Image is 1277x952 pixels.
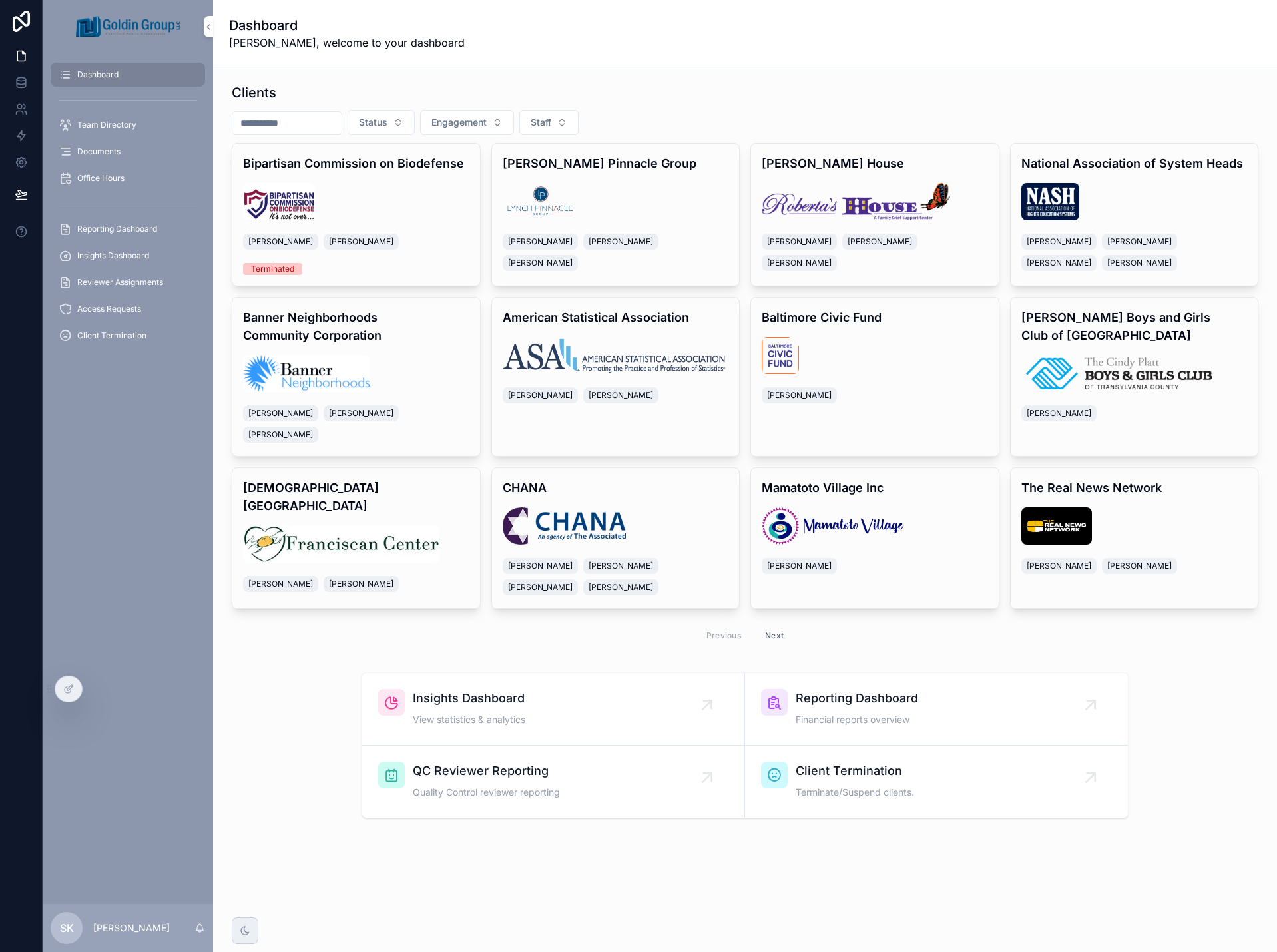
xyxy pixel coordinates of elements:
[503,479,729,497] h4: CHANA
[232,143,481,286] a: Bipartisan Commission on Biodefenselogo.jpg[PERSON_NAME][PERSON_NAME]Terminated
[362,673,745,746] a: Insights DashboardView statistics & analytics
[589,582,653,593] span: [PERSON_NAME]
[503,308,729,326] h4: American Statistical Association
[248,236,313,247] span: [PERSON_NAME]
[762,507,904,545] img: logo.svg
[745,746,1128,818] a: Client TerminationTerminate/Suspend clients.
[1021,183,1080,220] img: NASH-Logo.png
[51,140,205,164] a: Documents
[796,713,918,726] span: Financial reports overview
[1010,297,1259,457] a: [PERSON_NAME] Boys and Girls Club of [GEOGRAPHIC_DATA]logo.png[PERSON_NAME]
[756,625,793,646] button: Next
[248,429,313,440] span: [PERSON_NAME]
[762,154,988,172] h4: [PERSON_NAME] House
[767,390,832,401] span: [PERSON_NAME]
[248,408,313,419] span: [PERSON_NAME]
[762,337,799,374] img: logo.png
[251,263,294,275] div: Terminated
[77,250,149,261] span: Insights Dashboard
[93,921,170,935] p: [PERSON_NAME]
[1027,561,1091,571] span: [PERSON_NAME]
[51,166,205,190] a: Office Hours
[229,35,465,51] span: [PERSON_NAME], welcome to your dashboard
[77,146,121,157] span: Documents
[1027,258,1091,268] span: [PERSON_NAME]
[750,143,999,286] a: [PERSON_NAME] Houselogo.png[PERSON_NAME][PERSON_NAME][PERSON_NAME]
[508,236,573,247] span: [PERSON_NAME]
[77,120,136,130] span: Team Directory
[1010,143,1259,286] a: National Association of System HeadsNASH-Logo.png[PERSON_NAME][PERSON_NAME][PERSON_NAME][PERSON_N...
[243,479,469,515] h4: [DEMOGRAPHIC_DATA][GEOGRAPHIC_DATA]
[60,920,74,936] span: SK
[243,308,469,344] h4: Banner Neighborhoods Community Corporation
[508,258,573,268] span: [PERSON_NAME]
[589,236,653,247] span: [PERSON_NAME]
[243,525,439,563] img: logo.jpg
[413,689,525,708] span: Insights Dashboard
[77,69,119,80] span: Dashboard
[508,582,573,593] span: [PERSON_NAME]
[762,308,988,326] h4: Baltimore Civic Fund
[745,673,1128,746] a: Reporting DashboardFinancial reports overview
[519,110,579,135] button: Select Button
[1027,236,1091,247] span: [PERSON_NAME]
[359,116,387,129] span: Status
[503,507,627,545] img: logo.webp
[77,277,163,288] span: Reviewer Assignments
[1107,561,1172,571] span: [PERSON_NAME]
[491,297,740,457] a: American Statistical Associationlogo.webp[PERSON_NAME][PERSON_NAME]
[589,561,653,571] span: [PERSON_NAME]
[503,337,729,374] img: logo.webp
[413,713,525,726] span: View statistics & analytics
[232,467,481,609] a: [DEMOGRAPHIC_DATA][GEOGRAPHIC_DATA]logo.jpg[PERSON_NAME][PERSON_NAME]
[767,561,832,571] span: [PERSON_NAME]
[750,467,999,609] a: Mamatoto Village Inclogo.svg[PERSON_NAME]
[243,183,315,220] img: logo.jpg
[1021,507,1093,545] img: logo.png
[243,154,469,172] h4: Bipartisan Commission on Biodefense
[1027,408,1091,419] span: [PERSON_NAME]
[51,63,205,87] a: Dashboard
[51,324,205,348] a: Client Termination
[76,16,180,37] img: App logo
[362,746,745,818] a: QC Reviewer ReportingQuality Control reviewer reporting
[431,116,487,129] span: Engagement
[413,786,560,799] span: Quality Control reviewer reporting
[848,236,912,247] span: [PERSON_NAME]
[51,297,205,321] a: Access Requests
[796,762,914,780] span: Client Termination
[248,579,313,589] span: [PERSON_NAME]
[767,236,832,247] span: [PERSON_NAME]
[348,110,415,135] button: Select Button
[77,304,141,314] span: Access Requests
[503,154,729,172] h4: [PERSON_NAME] Pinnacle Group
[491,143,740,286] a: [PERSON_NAME] Pinnacle Grouplogo.png[PERSON_NAME][PERSON_NAME][PERSON_NAME]
[508,390,573,401] span: [PERSON_NAME]
[1021,479,1248,497] h4: The Real News Network
[503,183,577,220] img: logo.png
[43,53,213,365] div: scrollable content
[1021,308,1248,344] h4: [PERSON_NAME] Boys and Girls Club of [GEOGRAPHIC_DATA]
[51,270,205,294] a: Reviewer Assignments
[1010,467,1259,609] a: The Real News Networklogo.png[PERSON_NAME][PERSON_NAME]
[51,113,205,137] a: Team Directory
[413,762,560,780] span: QC Reviewer Reporting
[329,236,393,247] span: [PERSON_NAME]
[51,244,205,268] a: Insights Dashboard
[1021,355,1217,392] img: logo.png
[329,579,393,589] span: [PERSON_NAME]
[232,83,276,102] h1: Clients
[750,297,999,457] a: Baltimore Civic Fundlogo.png[PERSON_NAME]
[232,297,481,457] a: Banner Neighborhoods Community Corporationlogo.png[PERSON_NAME][PERSON_NAME][PERSON_NAME]
[1107,258,1172,268] span: [PERSON_NAME]
[589,390,653,401] span: [PERSON_NAME]
[767,258,832,268] span: [PERSON_NAME]
[243,355,370,392] img: logo.png
[508,561,573,571] span: [PERSON_NAME]
[491,467,740,609] a: CHANAlogo.webp[PERSON_NAME][PERSON_NAME][PERSON_NAME][PERSON_NAME]
[531,116,551,129] span: Staff
[77,224,157,234] span: Reporting Dashboard
[1021,154,1248,172] h4: National Association of System Heads
[51,217,205,241] a: Reporting Dashboard
[420,110,514,135] button: Select Button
